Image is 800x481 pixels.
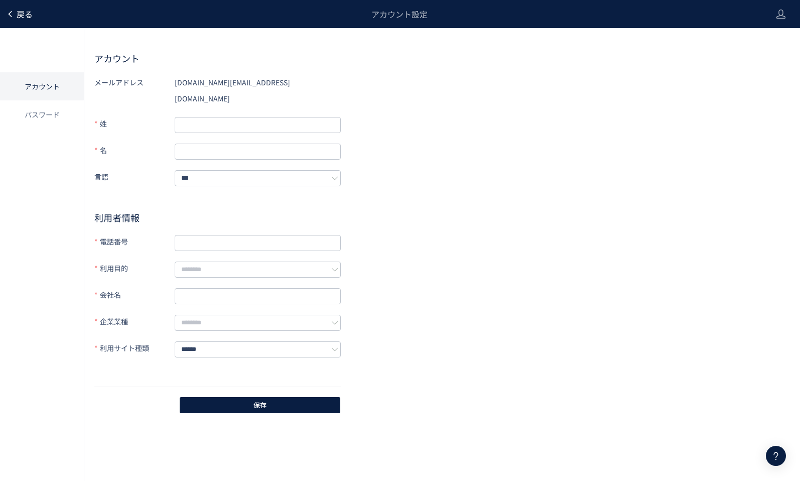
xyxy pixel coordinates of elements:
[94,115,175,133] label: 姓
[17,8,33,20] span: 戻る
[175,74,341,106] div: [DOMAIN_NAME][EMAIL_ADDRESS][DOMAIN_NAME]
[94,52,790,64] h2: アカウント
[94,211,341,223] h2: 利用者情報
[94,169,175,186] label: 言語
[180,397,340,413] button: 保存
[94,74,175,106] label: メールアドレス
[94,287,175,304] label: 会社名
[253,397,266,413] span: 保存
[94,313,175,331] label: 企業業種
[94,142,175,160] label: 名
[94,260,175,278] label: 利用目的
[94,233,175,251] label: 電話番号
[94,340,175,357] label: 利用サイト種類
